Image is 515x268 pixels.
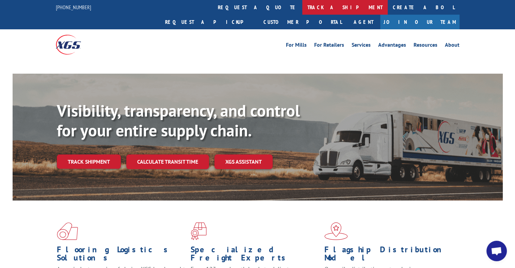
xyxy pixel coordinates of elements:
[324,245,453,265] h1: Flagship Distribution Model
[57,245,186,265] h1: Flooring Logistics Solutions
[314,42,344,50] a: For Retailers
[191,222,207,240] img: xgs-icon-focused-on-flooring-red
[160,15,258,29] a: Request a pickup
[380,15,460,29] a: Join Our Team
[286,42,307,50] a: For Mills
[57,222,78,240] img: xgs-icon-total-supply-chain-intelligence-red
[126,154,209,169] a: Calculate transit time
[378,42,406,50] a: Advantages
[56,4,91,11] a: [PHONE_NUMBER]
[324,222,348,240] img: xgs-icon-flagship-distribution-model-red
[445,42,460,50] a: About
[258,15,347,29] a: Customer Portal
[352,42,371,50] a: Services
[414,42,437,50] a: Resources
[486,241,507,261] div: Open chat
[57,154,121,169] a: Track shipment
[347,15,380,29] a: Agent
[214,154,273,169] a: XGS ASSISTANT
[191,245,319,265] h1: Specialized Freight Experts
[57,100,300,141] b: Visibility, transparency, and control for your entire supply chain.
